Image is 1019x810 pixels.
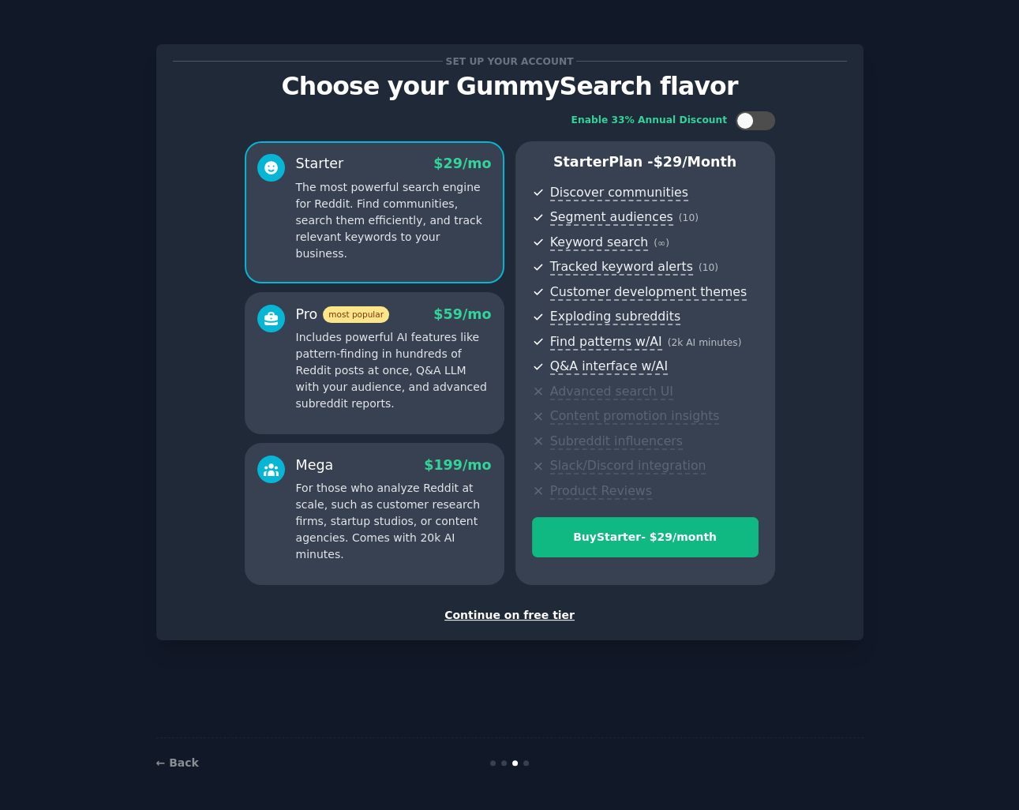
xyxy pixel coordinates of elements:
[323,306,389,323] span: most popular
[173,73,847,100] p: Choose your GummySearch flavor
[443,53,576,69] span: Set up your account
[550,334,662,351] span: Find patterns w/AI
[173,607,847,624] div: Continue on free tier
[433,156,491,171] span: $ 29 /mo
[550,458,706,474] span: Slack/Discord integration
[550,408,720,425] span: Content promotion insights
[550,309,680,325] span: Exploding subreddits
[296,305,389,324] div: Pro
[550,433,683,450] span: Subreddit influencers
[532,517,759,557] button: BuyStarter- $29/month
[550,209,673,226] span: Segment audiences
[550,358,668,375] span: Q&A interface w/AI
[550,384,673,400] span: Advanced search UI
[550,284,747,301] span: Customer development themes
[571,114,728,128] div: Enable 33% Annual Discount
[654,154,737,170] span: $ 29 /month
[699,262,718,273] span: ( 10 )
[550,234,649,251] span: Keyword search
[156,756,199,769] a: ← Back
[433,306,491,322] span: $ 59 /mo
[296,329,492,412] p: Includes powerful AI features like pattern-finding in hundreds of Reddit posts at once, Q&A LLM w...
[532,152,759,172] p: Starter Plan -
[668,337,742,348] span: ( 2k AI minutes )
[679,212,699,223] span: ( 10 )
[550,483,652,500] span: Product Reviews
[654,238,669,249] span: ( ∞ )
[550,185,688,201] span: Discover communities
[550,259,693,276] span: Tracked keyword alerts
[533,529,758,546] div: Buy Starter - $ 29 /month
[296,154,344,174] div: Starter
[296,480,492,563] p: For those who analyze Reddit at scale, such as customer research firms, startup studios, or conte...
[296,179,492,262] p: The most powerful search engine for Reddit. Find communities, search them efficiently, and track ...
[296,456,334,475] div: Mega
[424,457,491,473] span: $ 199 /mo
